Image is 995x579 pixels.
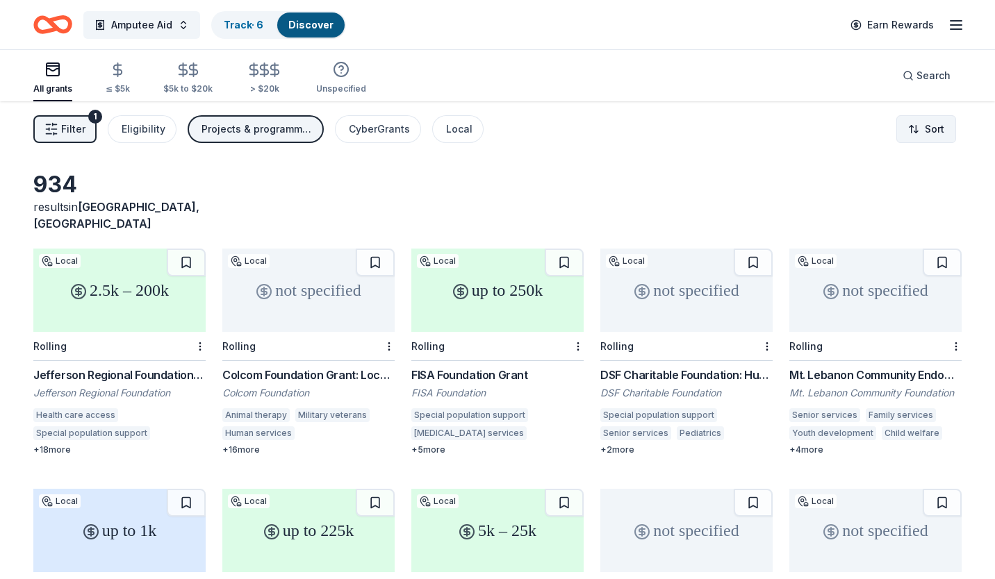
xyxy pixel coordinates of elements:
[33,200,199,230] span: in
[228,494,270,508] div: Local
[789,408,860,422] div: Senior services
[33,171,206,199] div: 934
[246,83,283,94] div: > $20k
[842,12,942,37] a: Earn Rewards
[222,386,395,400] div: Colcom Foundation
[789,249,962,455] a: not specifiedLocalRollingMt. Lebanon Community Endowment GrantsMt. Lebanon Community FoundationSe...
[33,200,199,230] span: [GEOGRAPHIC_DATA], [GEOGRAPHIC_DATA]
[417,494,459,508] div: Local
[411,408,528,422] div: Special population support
[222,444,395,455] div: + 16 more
[33,386,206,400] div: Jefferson Regional Foundation
[600,249,773,455] a: not specifiedLocalRollingDSF Charitable Foundation: Human Services GrantDSF Charitable Foundation...
[83,11,200,39] button: Amputee Aid
[222,367,395,383] div: Colcom Foundation Grant: Local Environment & Community
[33,426,150,440] div: Special population support
[316,83,366,94] div: Unspecified
[411,444,584,455] div: + 5 more
[228,254,270,268] div: Local
[33,489,206,572] div: up to 1k
[122,121,165,137] div: Eligibility
[295,408,370,422] div: Military veterans
[222,249,395,332] div: not specified
[88,110,102,124] div: 1
[600,408,717,422] div: Special population support
[246,56,283,101] button: > $20k
[891,62,962,90] button: Search
[288,19,334,31] a: Discover
[222,249,395,455] a: not specifiedLocalRollingColcom Foundation Grant: Local Environment & CommunityColcom FoundationA...
[111,17,172,33] span: Amputee Aid
[349,121,410,137] div: CyberGrants
[866,408,936,422] div: Family services
[789,249,962,332] div: not specified
[411,340,445,352] div: Rolling
[106,83,130,94] div: ≤ $5k
[600,386,773,400] div: DSF Charitable Foundation
[222,426,295,440] div: Human services
[600,367,773,383] div: DSF Charitable Foundation: Human Services Grant
[411,426,527,440] div: [MEDICAL_DATA] services
[411,249,584,455] a: up to 250kLocalRollingFISA Foundation GrantFISA FoundationSpecial population support[MEDICAL_DATA...
[33,83,72,94] div: All grants
[789,444,962,455] div: + 4 more
[789,367,962,383] div: Mt. Lebanon Community Endowment Grants
[446,121,472,137] div: Local
[224,19,263,31] a: Track· 6
[600,444,773,455] div: + 2 more
[163,56,213,101] button: $5k to $20k
[925,121,944,137] span: Sort
[600,340,634,352] div: Rolling
[39,494,81,508] div: Local
[432,115,484,143] button: Local
[606,254,648,268] div: Local
[600,249,773,332] div: not specified
[411,489,584,572] div: 5k – 25k
[882,426,942,440] div: Child welfare
[106,56,130,101] button: ≤ $5k
[789,386,962,400] div: Mt. Lebanon Community Foundation
[33,199,206,232] div: results
[39,254,81,268] div: Local
[33,444,206,455] div: + 18 more
[417,254,459,268] div: Local
[222,340,256,352] div: Rolling
[795,254,837,268] div: Local
[600,489,773,572] div: not specified
[33,249,206,332] div: 2.5k – 200k
[33,56,72,101] button: All grants
[222,408,290,422] div: Animal therapy
[33,115,97,143] button: Filter1
[61,121,85,137] span: Filter
[411,386,584,400] div: FISA Foundation
[411,367,584,383] div: FISA Foundation Grant
[202,121,313,137] div: Projects & programming, General operations, Capital, Training and capacity building
[335,115,421,143] button: CyberGrants
[163,83,213,94] div: $5k to $20k
[316,56,366,101] button: Unspecified
[789,426,876,440] div: Youth development
[222,489,395,572] div: up to 225k
[33,340,67,352] div: Rolling
[108,115,176,143] button: Eligibility
[795,494,837,508] div: Local
[188,115,324,143] button: Projects & programming, General operations, Capital, Training and capacity building
[300,426,380,440] div: Natural resources
[789,340,823,352] div: Rolling
[33,367,206,383] div: Jefferson Regional Foundation Grants
[896,115,956,143] button: Sort
[33,249,206,455] a: 2.5k – 200kLocalRollingJefferson Regional Foundation GrantsJefferson Regional FoundationHealth ca...
[789,489,962,572] div: not specified
[33,8,72,41] a: Home
[916,67,951,84] span: Search
[600,426,671,440] div: Senior services
[33,408,118,422] div: Health care access
[211,11,346,39] button: Track· 6Discover
[411,249,584,332] div: up to 250k
[677,426,724,440] div: Pediatrics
